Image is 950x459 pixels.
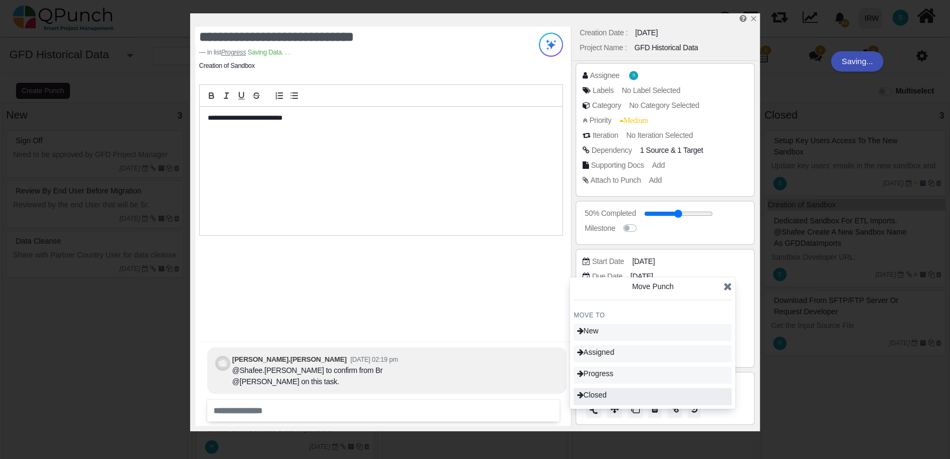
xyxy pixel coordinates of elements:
span: New [577,326,598,335]
div: Start Date [592,256,624,267]
span: . [288,49,290,56]
li: Creation of Sandbox [199,61,255,71]
div: Milestone [585,223,615,234]
img: split.9d50320.png [590,406,598,414]
button: Copy [628,401,643,418]
div: Creation Date : [579,27,627,38]
small: [DATE] 02:19 pm [350,356,398,363]
span: <div class="badge badge-secondary"> Dedicated Sandbox for ETL Imports. @Shafee create a new sandb... [640,146,669,154]
div: Labels [593,85,614,96]
div: GFD Historical Data [634,42,698,53]
div: Project Name : [579,42,627,53]
svg: x [750,15,757,22]
span: Progress [577,369,613,378]
div: Attach to Punch [591,175,641,186]
span: [DATE] [631,271,653,282]
button: History [688,401,701,418]
div: Assignee [590,70,619,81]
button: Delete [648,401,662,418]
span: Move Punch [632,282,673,291]
span: Add [649,176,662,184]
span: Medium [619,116,648,124]
a: x [750,14,757,23]
button: Copy Link [668,401,682,418]
span: Shafee.jan [629,71,638,80]
div: Dependency [592,145,632,156]
footer: in list [199,48,500,57]
span: & [640,145,703,156]
span: [DATE] [632,256,655,267]
span: S [633,74,635,77]
span: Saving Data [248,49,290,56]
span: Assigned [577,348,614,356]
div: Priority [590,115,611,126]
div: Supporting Docs [591,160,644,171]
div: 50% Completed [585,208,636,219]
div: Category [592,100,622,111]
span: No Label Selected [622,86,680,95]
b: [PERSON_NAME].[PERSON_NAME] [232,355,347,363]
span: No Iteration Selected [626,131,693,139]
div: Saving... [831,51,883,72]
div: Iteration [593,130,618,141]
u: Progress [221,49,246,56]
span: Closed [577,391,607,399]
span: . [281,49,283,56]
span: Add [652,161,665,169]
i: Edit Punch [739,14,746,22]
span: No Category Selected [629,101,699,110]
span: <div class="badge badge-secondary"> Import to Sandbox FS</div> [678,146,703,154]
span: . [285,49,287,56]
div: [DATE] [635,27,657,38]
h4: MOVE TO [574,311,732,320]
button: Move [607,401,622,418]
div: Due Date [592,271,623,282]
button: Split [586,401,601,418]
img: Try writing with AI [539,33,563,57]
div: @Shafee.[PERSON_NAME] to confirm from Br @[PERSON_NAME] on this task. [232,365,419,387]
cite: Source Title [221,49,246,56]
